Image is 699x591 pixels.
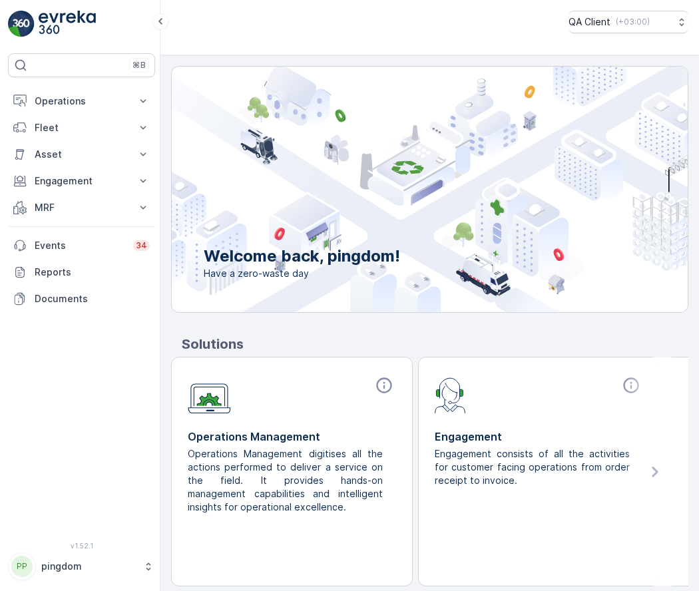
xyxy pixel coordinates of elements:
p: QA Client [569,15,610,29]
p: Reports [35,266,150,279]
p: Engagement [435,429,643,445]
p: Engagement [35,174,128,188]
button: Asset [8,141,155,168]
p: Events [35,239,125,252]
p: Welcome back, pingdom! [204,246,400,267]
img: city illustration [112,67,688,312]
button: PPpingdom [8,552,155,580]
a: Events34 [8,232,155,259]
img: logo [8,11,35,37]
span: Have a zero-waste day [204,267,400,280]
img: module-icon [435,376,466,413]
span: v 1.52.1 [8,542,155,550]
button: QA Client(+03:00) [569,11,688,33]
button: Operations [8,88,155,114]
p: 34 [136,240,147,251]
p: ( +03:00 ) [616,17,650,27]
p: Solutions [182,334,688,354]
img: module-icon [188,376,231,414]
button: Fleet [8,114,155,141]
img: logo_light-DOdMpM7g.png [39,11,96,37]
p: Operations Management digitises all the actions performed to deliver a service on the field. It p... [188,447,385,514]
div: PP [11,556,33,577]
button: MRF [8,194,155,221]
button: Engagement [8,168,155,194]
p: Fleet [35,121,128,134]
p: Asset [35,148,128,161]
p: ⌘B [132,60,146,71]
p: Operations Management [188,429,396,445]
p: pingdom [41,560,136,573]
a: Reports [8,259,155,286]
a: Documents [8,286,155,312]
p: Documents [35,292,150,305]
p: Engagement consists of all the activities for customer facing operations from order receipt to in... [435,447,632,487]
p: MRF [35,201,128,214]
p: Operations [35,95,128,108]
